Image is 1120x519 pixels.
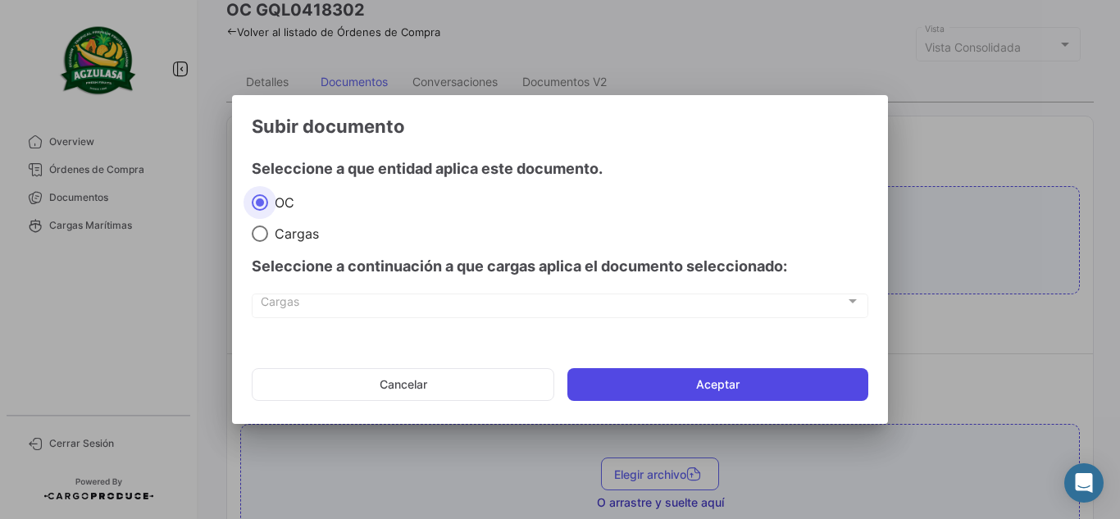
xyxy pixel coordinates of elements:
[252,368,554,401] button: Cancelar
[252,255,868,278] h4: Seleccione a continuación a que cargas aplica el documento seleccionado:
[252,115,868,138] h3: Subir documento
[261,298,845,312] span: Cargas
[252,157,868,180] h4: Seleccione a que entidad aplica este documento.
[268,225,319,242] span: Cargas
[567,368,868,401] button: Aceptar
[1064,463,1104,503] div: Abrir Intercom Messenger
[268,194,294,211] span: OC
